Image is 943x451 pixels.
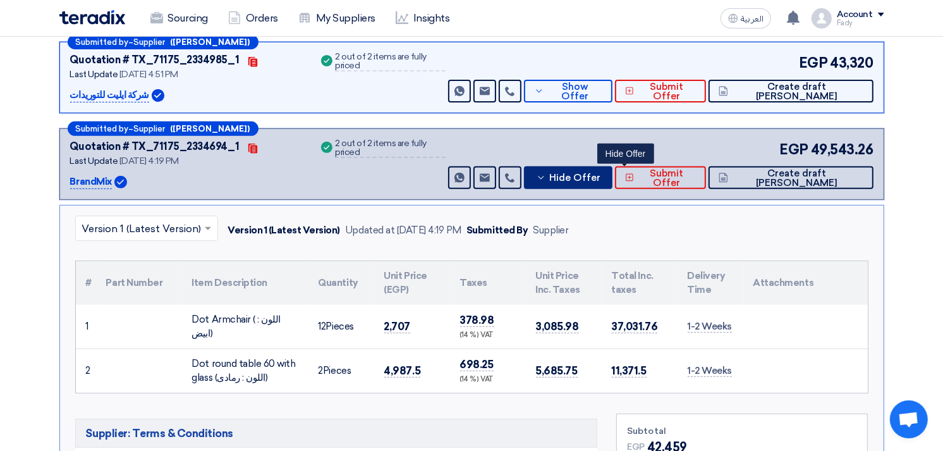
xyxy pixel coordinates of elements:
div: Dot Armchair ( اللون : ابيض) [192,312,298,341]
a: My Suppliers [288,4,386,32]
div: Submitted By [466,223,528,238]
span: EGP [779,139,808,160]
img: Verified Account [114,176,127,188]
span: Submit Offer [637,82,695,101]
b: ([PERSON_NAME]) [171,38,250,46]
button: Show Offer [524,80,612,102]
span: 4,987.5 [384,364,421,378]
button: Create draft [PERSON_NAME] [709,80,873,102]
div: Fady [837,20,884,27]
span: 1-2 Weeks [688,365,733,377]
span: Create draft [PERSON_NAME] [731,82,863,101]
button: Create draft [PERSON_NAME] [709,166,873,189]
p: شركة ايليت للتوريدات [70,88,149,103]
span: EGP [799,53,828,73]
th: Total Inc. taxes [602,261,678,305]
a: Orders [218,4,288,32]
span: Last Update [70,156,118,166]
img: Teradix logo [59,10,125,25]
th: Delivery Time [678,261,743,305]
button: العربية [721,8,771,28]
th: Attachments [743,261,868,305]
div: Updated at [DATE] 4:19 PM [345,223,461,238]
th: Unit Price Inc. Taxes [526,261,602,305]
span: العربية [741,15,764,23]
span: Hide Offer [549,173,600,183]
span: 49,543.26 [811,139,873,160]
span: [DATE] 4:51 PM [119,69,178,80]
span: 2 [319,365,324,376]
div: Dot round table 60 with glass (اللون : رمادى) [192,357,298,385]
div: 2 out of 2 items are fully priced [335,139,446,158]
span: 2,707 [384,320,411,333]
span: 43,320 [830,53,873,73]
a: Sourcing [140,4,218,32]
th: # [76,261,96,305]
div: (14 %) VAT [460,374,516,385]
span: Supplier [134,38,166,46]
th: Quantity [308,261,374,305]
button: Submit Offer [615,166,706,189]
div: Supplier [533,223,568,238]
div: (14 %) VAT [460,330,516,341]
a: Open chat [890,400,928,438]
td: Pieces [308,349,374,393]
button: Submit Offer [615,80,706,102]
span: 3,085.98 [536,320,579,333]
span: Show Offer [547,82,602,101]
th: Part Number [96,261,182,305]
span: 37,031.76 [612,320,658,333]
div: Version 1 (Latest Version) [228,223,341,238]
th: Taxes [450,261,526,305]
span: Submitted by [76,38,129,46]
div: Quotation # TX_71175_2334985_1 [70,53,240,68]
td: 2 [76,349,96,393]
p: BrandMix [70,175,112,190]
div: Account [837,9,873,20]
td: 1 [76,305,96,349]
img: Verified Account [152,89,164,102]
div: 2 out of 2 items are fully priced [335,53,446,71]
span: 378.98 [460,314,494,327]
span: Last Update [70,69,118,80]
span: Create draft [PERSON_NAME] [731,169,863,188]
span: 5,685.75 [536,364,578,378]
span: [DATE] 4:19 PM [119,156,179,166]
th: Unit Price (EGP) [374,261,450,305]
img: profile_test.png [812,8,832,28]
button: Hide Offer [524,166,612,189]
div: – [68,35,259,49]
span: 698.25 [460,358,494,371]
th: Item Description [182,261,308,305]
div: Subtotal [627,424,857,438]
b: ([PERSON_NAME]) [171,125,250,133]
div: Quotation # TX_71175_2334694_1 [70,139,240,154]
span: 12 [319,321,326,332]
div: Hide Offer [597,144,654,164]
span: 11,371.5 [612,364,647,378]
a: Insights [386,4,459,32]
span: Submitted by [76,125,129,133]
span: Supplier [134,125,166,133]
div: – [68,121,259,136]
span: 1-2 Weeks [688,321,733,333]
h5: Supplier: Terms & Conditions [75,419,598,448]
span: Submit Offer [637,169,695,188]
td: Pieces [308,305,374,349]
